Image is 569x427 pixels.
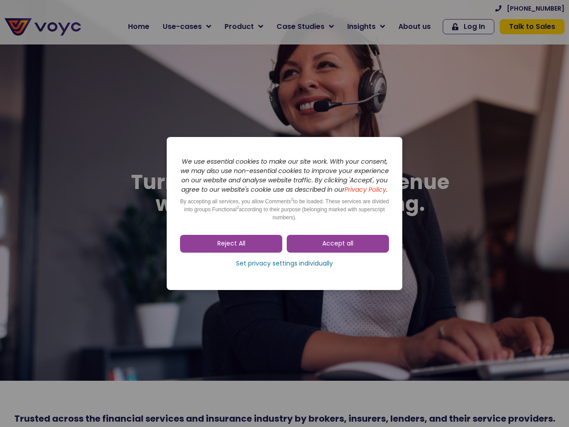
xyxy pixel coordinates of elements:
sup: 2 [291,197,293,201]
span: Set privacy settings individually [236,259,333,268]
i: We use essential cookies to make our site work. With your consent, we may also use non-essential ... [180,157,389,194]
a: Set privacy settings individually [180,257,389,270]
a: Reject All [180,235,282,253]
sup: 2 [236,205,239,209]
span: Reject All [217,239,245,248]
a: Privacy Policy [345,185,386,194]
a: Accept all [287,235,389,253]
span: By accepting all services, you allow Comments to be loaded. These services are divided into group... [180,198,389,221]
span: Accept all [322,239,353,248]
